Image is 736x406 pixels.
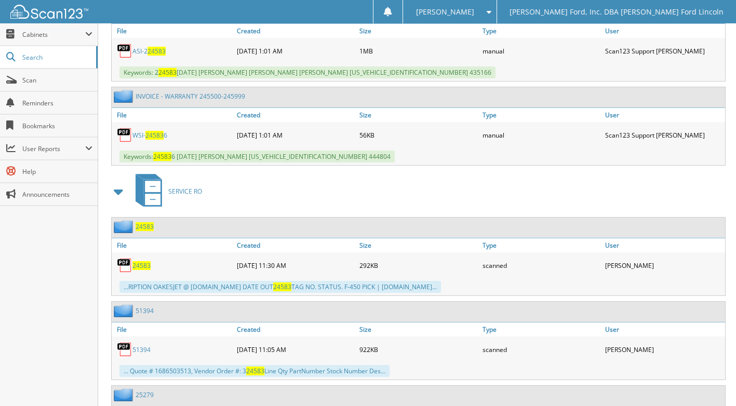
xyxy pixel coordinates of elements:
a: User [603,238,725,252]
span: 24583 [273,282,291,291]
span: Cabinets [22,30,85,39]
div: [PERSON_NAME] [603,339,725,360]
img: folder2.png [114,220,136,233]
span: Bookmarks [22,121,92,130]
span: Keywords: 2 [DATE] [PERSON_NAME] [PERSON_NAME] [PERSON_NAME] [US_VEHICLE_IDENTIFICATION_NUMBER] 4... [119,66,496,78]
a: Size [357,24,479,38]
span: [PERSON_NAME] Ford, Inc. DBA [PERSON_NAME] Ford Lincoln [510,9,724,15]
a: Size [357,322,479,336]
div: 1MB [357,40,479,61]
div: scanned [480,339,603,360]
span: 24583 [148,47,166,56]
a: File [112,238,234,252]
a: User [603,322,725,336]
div: Scan123 Support [PERSON_NAME] [603,125,725,145]
div: ...RIPTION OAKESJET @ [DOMAIN_NAME] DATE OUT TAG NO. STATUS. F-450 PICK | [DOMAIN_NAME]... [119,281,441,293]
a: WSI-245836 [132,131,167,140]
a: Size [357,108,479,122]
a: Created [234,238,357,252]
a: File [112,108,234,122]
span: 24583 [145,131,164,140]
a: Type [480,24,603,38]
div: 292KB [357,255,479,276]
a: 51394 [132,345,151,354]
a: Created [234,24,357,38]
img: folder2.png [114,304,136,317]
span: SERVICE RO [168,187,202,196]
a: Size [357,238,479,252]
a: File [112,322,234,336]
span: 24583 [153,152,171,161]
div: 922KB [357,339,479,360]
img: PDF.png [117,127,132,143]
a: 51394 [136,306,154,315]
div: [DATE] 1:01 AM [234,125,357,145]
img: PDF.png [117,258,132,273]
div: [DATE] 11:05 AM [234,339,357,360]
span: Announcements [22,190,92,199]
img: scan123-logo-white.svg [10,5,88,19]
span: Reminders [22,99,92,107]
div: manual [480,40,603,61]
a: INVOICE - WARRANTY 245500-245999 [136,92,245,101]
span: 24583 [246,367,264,375]
a: 24583 [136,222,154,231]
a: User [603,108,725,122]
a: Type [480,322,603,336]
a: ASI-224583 [132,47,166,56]
span: Help [22,167,92,176]
iframe: Chat Widget [684,356,736,406]
div: 56KB [357,125,479,145]
a: Created [234,322,357,336]
span: [PERSON_NAME] [416,9,474,15]
span: User Reports [22,144,85,153]
a: User [603,24,725,38]
span: Scan [22,76,92,85]
a: 24583 [132,261,151,270]
a: Type [480,238,603,252]
img: folder2.png [114,388,136,401]
span: 24583 [158,68,177,77]
a: Type [480,108,603,122]
span: Keywords: 6 [DATE] [PERSON_NAME] [US_VEHICLE_IDENTIFICATION_NUMBER] 444804 [119,151,395,163]
div: Scan123 Support [PERSON_NAME] [603,40,725,61]
img: folder2.png [114,90,136,103]
img: PDF.png [117,43,132,59]
span: Search [22,53,91,62]
div: manual [480,125,603,145]
img: PDF.png [117,342,132,357]
div: ... Quote # 1686503513, Vendor Order #: 3 Line Qty PartNumber Stock Number Des... [119,365,390,377]
a: Created [234,108,357,122]
div: [DATE] 1:01 AM [234,40,357,61]
div: scanned [480,255,603,276]
div: [DATE] 11:30 AM [234,255,357,276]
div: [PERSON_NAME] [603,255,725,276]
a: 25279 [136,390,154,399]
a: SERVICE RO [129,171,202,212]
a: File [112,24,234,38]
